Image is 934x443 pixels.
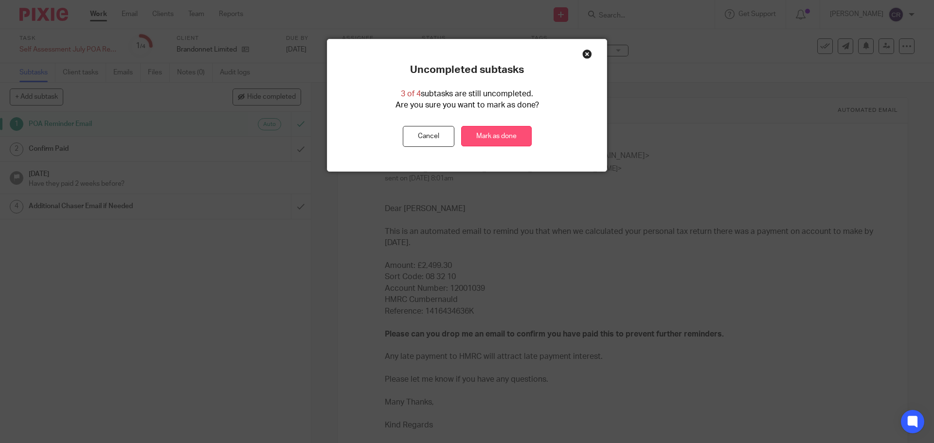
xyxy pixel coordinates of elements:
p: Are you sure you want to mark as done? [395,100,539,111]
p: subtasks are still uncompleted. [401,89,533,100]
span: 3 of 4 [401,90,421,98]
p: Uncompleted subtasks [410,64,524,76]
a: Mark as done [461,126,532,147]
div: Close this dialog window [582,49,592,59]
button: Cancel [403,126,454,147]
